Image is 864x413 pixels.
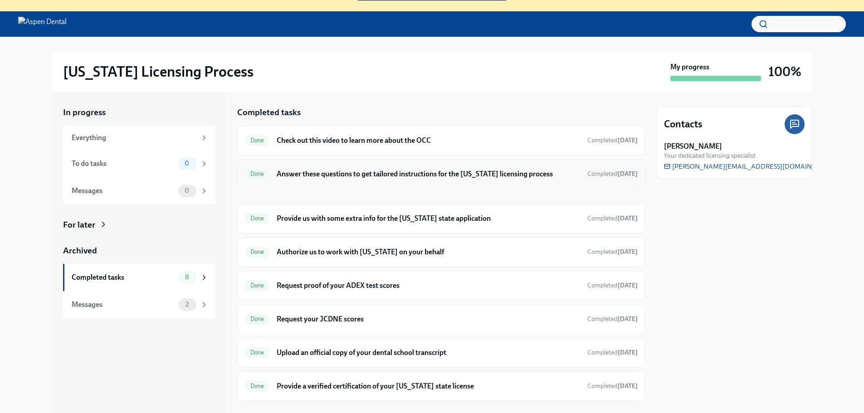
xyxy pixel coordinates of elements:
span: 0 [179,160,195,167]
span: Your dedicated licensing specialist [664,151,756,160]
span: Completed [587,136,638,144]
h2: [US_STATE] Licensing Process [63,63,254,81]
span: September 26th, 2025 04:42 [587,136,638,145]
h6: Upload an official copy of your dental school transcript [277,348,580,358]
span: September 26th, 2025 04:07 [587,281,638,290]
a: DoneAuthorize us to work with [US_STATE] on your behalfCompleted[DATE] [245,245,638,259]
strong: [PERSON_NAME] [664,141,722,151]
span: September 26th, 2025 04:05 [587,248,638,256]
div: Everything [72,133,196,143]
a: Messages0 [63,177,215,204]
div: To do tasks [72,159,175,169]
span: Done [245,282,270,289]
a: For later [63,219,215,231]
a: DoneRequest proof of your ADEX test scoresCompleted[DATE] [245,278,638,293]
a: To do tasks0 [63,150,215,177]
span: Completed [587,382,638,390]
span: Done [245,215,270,222]
div: Completed tasks [72,272,175,282]
div: Messages [72,300,175,310]
span: Done [245,248,270,255]
a: DoneProvide a verified certification of your [US_STATE] state licenseCompleted[DATE] [245,379,638,394]
span: Completed [587,248,638,256]
span: September 26th, 2025 04:24 [587,348,638,357]
strong: My progress [670,62,709,72]
span: September 26th, 2025 03:40 [587,315,638,323]
a: DoneAnswer these questions to get tailored instructions for the [US_STATE] licensing processCompl... [245,167,638,181]
span: Done [245,137,270,144]
span: 8 [180,274,195,281]
h6: Answer these questions to get tailored instructions for the [US_STATE] licensing process [277,169,580,179]
a: DoneProvide us with some extra info for the [US_STATE] state applicationCompleted[DATE] [245,211,638,226]
a: DoneRequest your JCDNE scoresCompleted[DATE] [245,312,638,326]
h5: Completed tasks [237,107,301,118]
span: Done [245,316,270,322]
span: Done [245,170,270,177]
span: Completed [587,315,638,323]
h6: Provide a verified certification of your [US_STATE] state license [277,381,580,391]
h6: Provide us with some extra info for the [US_STATE] state application [277,214,580,224]
strong: [DATE] [618,136,638,144]
h4: Contacts [664,117,703,131]
h6: Request your JCDNE scores [277,314,580,324]
a: [PERSON_NAME][EMAIL_ADDRESS][DOMAIN_NAME] [664,162,837,171]
span: 2 [180,301,194,308]
h6: Request proof of your ADEX test scores [277,281,580,291]
img: Aspen Dental [18,17,67,31]
strong: [DATE] [618,170,638,178]
h6: Authorize us to work with [US_STATE] on your behalf [277,247,580,257]
span: Done [245,383,270,389]
a: Completed tasks8 [63,264,215,291]
a: Messages2 [63,291,215,318]
strong: [DATE] [618,349,638,356]
a: Everything [63,126,215,150]
span: Completed [587,170,638,178]
div: For later [63,219,95,231]
strong: [DATE] [618,282,638,289]
a: DoneCheck out this video to learn more about the OCCCompleted[DATE] [245,133,638,148]
strong: [DATE] [618,248,638,256]
div: Messages [72,186,175,196]
h3: 100% [768,63,801,80]
strong: [DATE] [618,315,638,323]
strong: [DATE] [618,382,638,390]
a: DoneUpload an official copy of your dental school transcriptCompleted[DATE] [245,345,638,360]
span: September 26th, 2025 03:02 [587,170,638,178]
span: September 26th, 2025 03:23 [587,214,638,223]
span: 0 [179,187,195,194]
a: In progress [63,107,215,118]
span: Completed [587,282,638,289]
a: Archived [63,245,215,257]
span: Completed [587,349,638,356]
h6: Check out this video to learn more about the OCC [277,136,580,146]
span: Done [245,349,270,356]
strong: [DATE] [618,214,638,222]
span: September 26th, 2025 04:22 [587,382,638,390]
span: Completed [587,214,638,222]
